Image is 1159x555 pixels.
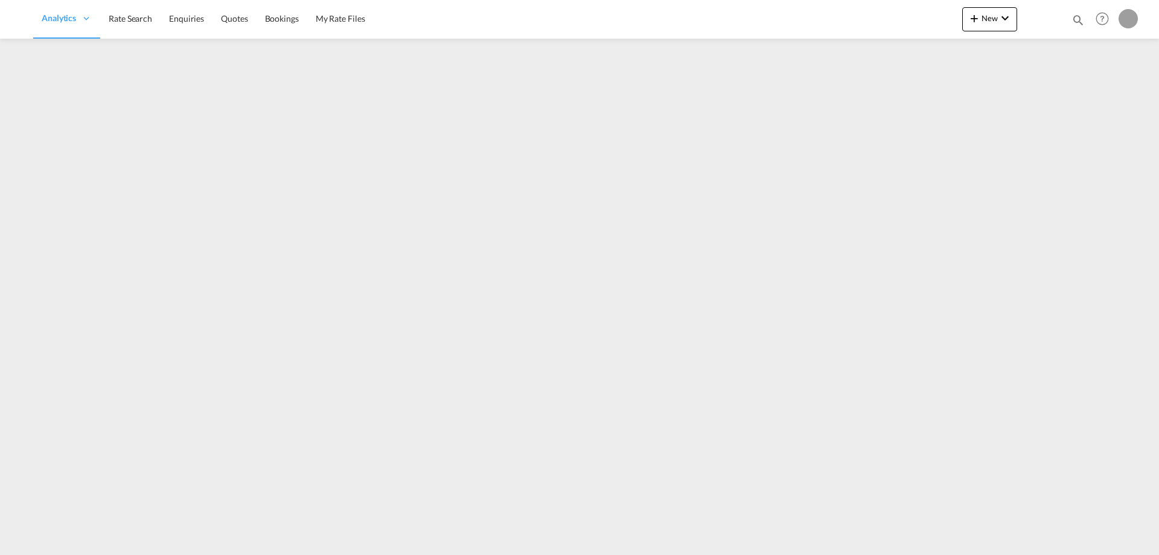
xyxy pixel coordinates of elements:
span: Bookings [265,13,299,24]
span: My Rate Files [316,13,365,24]
span: Quotes [221,13,247,24]
md-icon: icon-chevron-down [998,11,1012,25]
span: Rate Search [109,13,152,24]
button: icon-plus 400-fgNewicon-chevron-down [962,7,1017,31]
md-icon: icon-plus 400-fg [967,11,982,25]
span: Enquiries [169,13,204,24]
div: icon-magnify [1071,13,1085,31]
span: Help [1092,8,1113,29]
md-icon: icon-magnify [1071,13,1085,27]
span: Analytics [42,12,76,24]
div: Help [1092,8,1119,30]
span: New [967,13,1012,23]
